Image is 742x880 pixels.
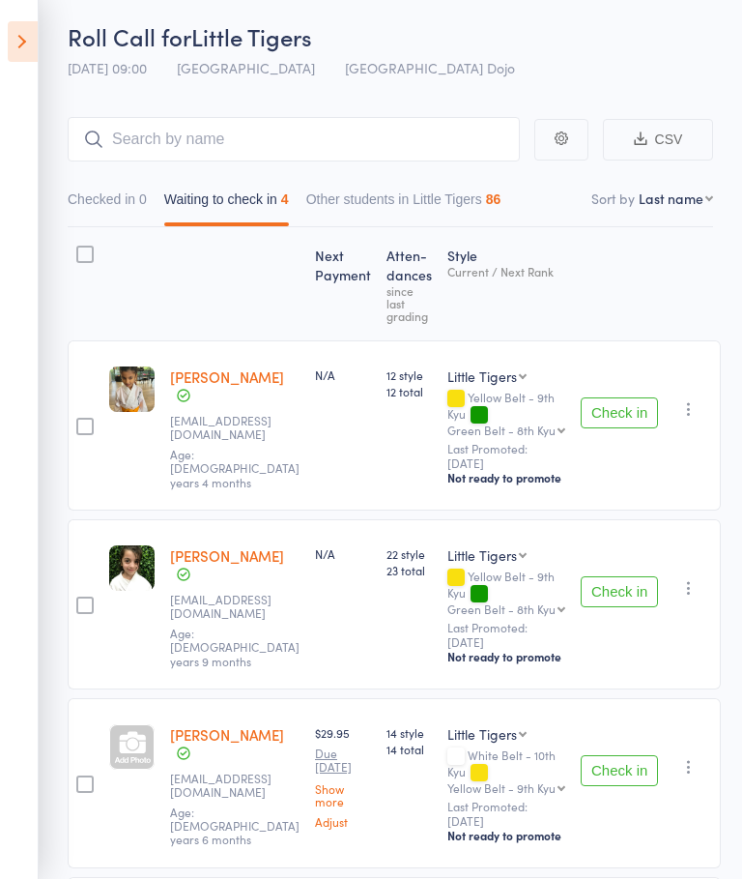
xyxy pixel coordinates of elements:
div: 4 [281,192,289,208]
div: $29.95 [315,725,371,829]
small: Due [DATE] [315,748,371,776]
small: Taniaelopes@gmail.com [170,773,296,801]
div: Little Tigers [447,546,517,566]
a: Adjust [315,816,371,829]
span: 12 style [386,367,432,384]
a: [PERSON_NAME] [170,725,284,746]
div: Green Belt - 8th Kyu [447,425,556,437]
button: Other students in Little Tigers86 [306,183,501,227]
div: Style [440,237,573,333]
div: Current / Next Rank [447,266,565,279]
span: [GEOGRAPHIC_DATA] Dojo [345,59,515,78]
span: 14 total [386,742,432,758]
img: image1748646010.png [109,367,155,413]
div: Not ready to promote [447,471,565,486]
a: [PERSON_NAME] [170,546,284,567]
div: Next Payment [307,237,379,333]
span: 14 style [386,725,432,742]
div: since last grading [386,285,432,323]
span: [DATE] 09:00 [68,59,147,78]
span: [GEOGRAPHIC_DATA] [177,59,315,78]
span: Age: [DEMOGRAPHIC_DATA] years 9 months [170,626,300,670]
a: Show more [315,783,371,808]
div: Not ready to promote [447,650,565,665]
span: Roll Call for [68,21,191,53]
button: Check in [581,398,658,429]
button: Waiting to check in4 [164,183,289,227]
div: Little Tigers [447,725,517,745]
button: Check in [581,756,658,787]
small: Last Promoted: [DATE] [447,443,565,471]
span: Little Tigers [191,21,312,53]
div: Little Tigers [447,367,517,387]
div: Yellow Belt - 9th Kyu [447,571,565,616]
small: Last Promoted: [DATE] [447,801,565,829]
span: 12 total [386,384,432,400]
span: Age: [DEMOGRAPHIC_DATA] years 4 months [170,447,300,491]
button: Check in [581,577,658,608]
div: N/A [315,367,371,384]
div: N/A [315,546,371,563]
div: White Belt - 10th Kyu [447,749,565,795]
div: 86 [486,192,501,208]
small: daoudaliaa@gmail.com [170,594,296,622]
button: Checked in0 [68,183,147,227]
small: Last Promoted: [DATE] [447,622,565,650]
span: Age: [DEMOGRAPHIC_DATA] years 6 months [170,805,300,849]
div: Green Belt - 8th Kyu [447,603,556,616]
span: 23 total [386,563,432,579]
div: 0 [139,192,147,208]
div: Yellow Belt - 9th Kyu [447,392,565,437]
label: Sort by [591,190,635,209]
button: CSV [603,120,713,161]
div: Last name [639,190,703,209]
input: Search by name [68,118,520,162]
div: Yellow Belt - 9th Kyu [447,782,556,795]
span: 22 style [386,546,432,563]
img: image1743745931.png [109,546,155,592]
a: [PERSON_NAME] [170,367,284,388]
small: bp7729@gmail.com [170,415,296,443]
div: Not ready to promote [447,829,565,844]
div: Atten­dances [379,237,440,333]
